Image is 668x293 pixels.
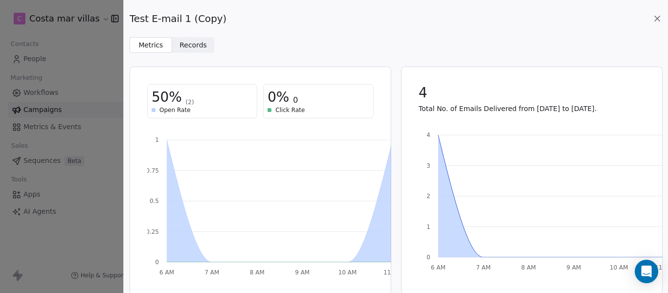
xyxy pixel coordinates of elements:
span: Records [179,40,207,50]
tspan: 0.5 [150,198,159,204]
tspan: 0.75 [146,167,159,174]
span: 4 [419,84,427,102]
tspan: 10 AM [609,264,628,271]
tspan: 7 AM [476,264,490,271]
tspan: 7 AM [204,269,219,276]
div: Open Intercom Messenger [635,260,658,283]
tspan: 8 AM [250,269,265,276]
tspan: 3 [426,162,430,169]
tspan: 6 AM [159,269,174,276]
span: 50% [152,89,182,106]
span: (2) [186,98,194,106]
span: Test E-mail 1 (Copy) [130,12,226,25]
tspan: 0 [155,259,159,266]
tspan: 8 AM [521,264,535,271]
span: Click Rate [275,106,305,114]
div: 0 [267,89,369,106]
tspan: 9 AM [566,264,581,271]
span: Open Rate [159,106,191,114]
p: Total No. of Emails Delivered from [DATE] to [DATE]. [419,104,645,113]
span: 0% [267,89,289,106]
tspan: 10 AM [338,269,357,276]
tspan: 6 AM [430,264,445,271]
tspan: 2 [426,193,430,200]
tspan: 9 AM [295,269,310,276]
tspan: 4 [426,132,430,138]
tspan: 1 [426,224,430,230]
tspan: 0 [426,254,430,261]
tspan: 0.25 [146,228,159,235]
tspan: 11 AM [383,269,402,276]
tspan: 1 [155,136,159,143]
